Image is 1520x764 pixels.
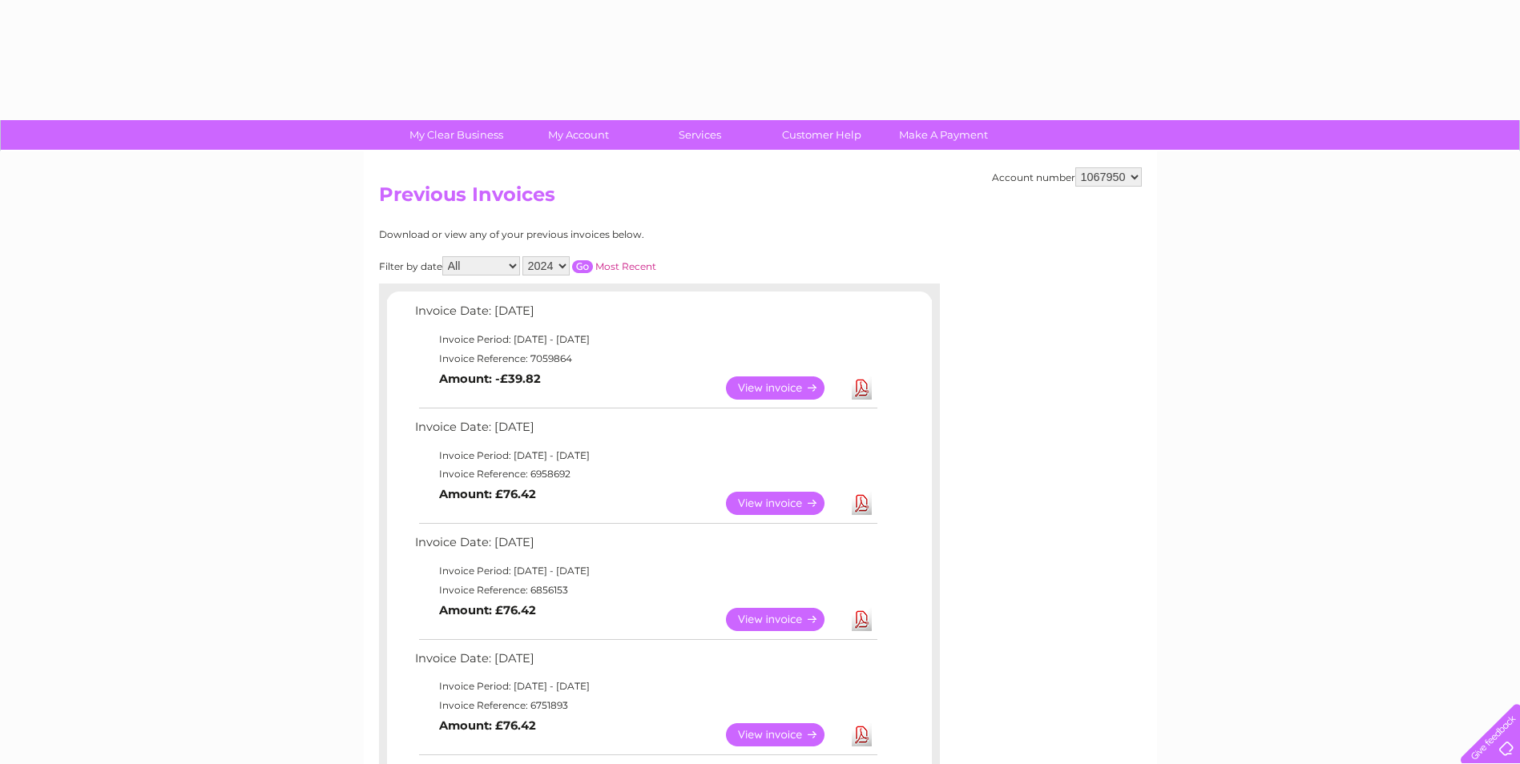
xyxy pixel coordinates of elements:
td: Invoice Reference: 6856153 [411,581,880,600]
div: Download or view any of your previous invoices below. [379,229,800,240]
a: My Account [512,120,644,150]
td: Invoice Date: [DATE] [411,532,880,561]
td: Invoice Period: [DATE] - [DATE] [411,330,880,349]
td: Invoice Date: [DATE] [411,648,880,678]
b: Amount: -£39.82 [439,372,541,386]
a: Download [852,492,872,515]
a: Customer Help [756,120,888,150]
td: Invoice Date: [DATE] [411,300,880,330]
a: View [726,492,844,515]
a: Most Recent [595,260,656,272]
a: View [726,723,844,746]
td: Invoice Period: [DATE] - [DATE] [411,677,880,696]
td: Invoice Period: [DATE] - [DATE] [411,446,880,465]
td: Invoice Date: [DATE] [411,416,880,446]
td: Invoice Period: [DATE] - [DATE] [411,561,880,581]
td: Invoice Reference: 6958692 [411,464,880,484]
div: Filter by date [379,256,800,275]
b: Amount: £76.42 [439,603,536,617]
h2: Previous Invoices [379,183,1142,214]
a: Download [852,723,872,746]
a: View [726,608,844,631]
div: Account number [992,167,1142,187]
a: Download [852,376,872,400]
td: Invoice Reference: 6751893 [411,696,880,715]
td: Invoice Reference: 7059864 [411,349,880,368]
a: My Clear Business [390,120,522,150]
a: Download [852,608,872,631]
a: Services [634,120,766,150]
b: Amount: £76.42 [439,718,536,733]
a: View [726,376,844,400]
a: Make A Payment [877,120,1010,150]
b: Amount: £76.42 [439,487,536,501]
